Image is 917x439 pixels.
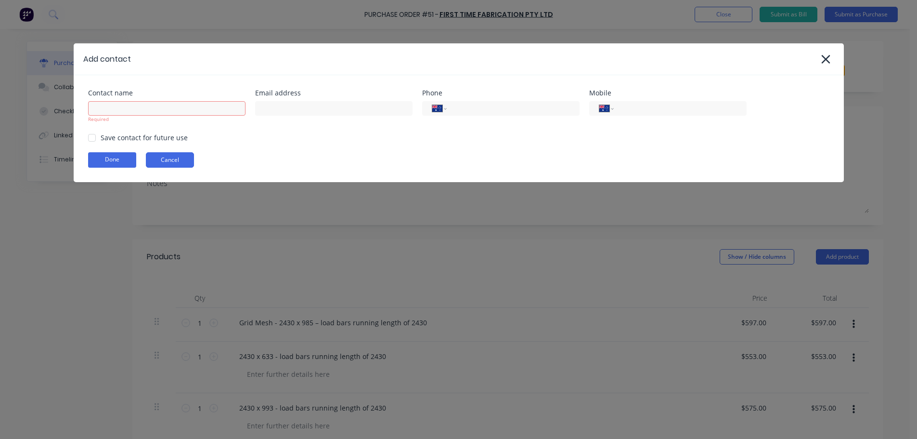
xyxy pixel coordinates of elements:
[88,152,136,168] button: Done
[88,90,245,96] div: Contact name
[589,90,747,96] div: Mobile
[83,53,131,65] div: Add contact
[422,90,580,96] div: Phone
[88,116,245,123] div: Required
[146,152,194,168] button: Cancel
[255,90,413,96] div: Email address
[101,133,188,143] div: Save contact for future use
